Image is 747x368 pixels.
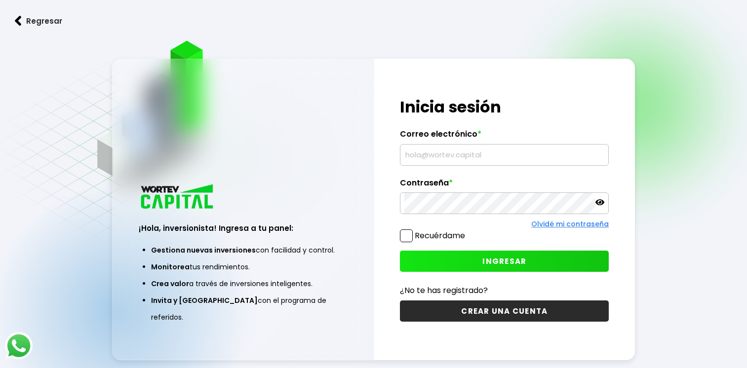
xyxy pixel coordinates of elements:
[400,300,609,322] button: CREAR UNA CUENTA
[139,183,217,212] img: logo_wortev_capital
[151,262,190,272] span: Monitorea
[151,295,258,305] span: Invita y [GEOGRAPHIC_DATA]
[531,219,609,229] a: Olvidé mi contraseña
[151,292,335,326] li: con el programa de referidos.
[400,95,609,119] h1: Inicia sesión
[400,251,609,272] button: INGRESAR
[482,256,526,266] span: INGRESAR
[151,242,335,258] li: con facilidad y control.
[15,16,22,26] img: flecha izquierda
[400,284,609,296] p: ¿No te has registrado?
[400,129,609,144] label: Correo electrónico
[151,245,256,255] span: Gestiona nuevas inversiones
[151,258,335,275] li: tus rendimientos.
[151,275,335,292] li: a través de inversiones inteligentes.
[400,284,609,322] a: ¿No te has registrado?CREAR UNA CUENTA
[415,230,465,241] label: Recuérdame
[404,145,604,165] input: hola@wortev.capital
[400,178,609,193] label: Contraseña
[5,332,33,360] img: logos_whatsapp-icon.242b2217.svg
[151,279,189,289] span: Crea valor
[139,222,348,234] h3: ¡Hola, inversionista! Ingresa a tu panel:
